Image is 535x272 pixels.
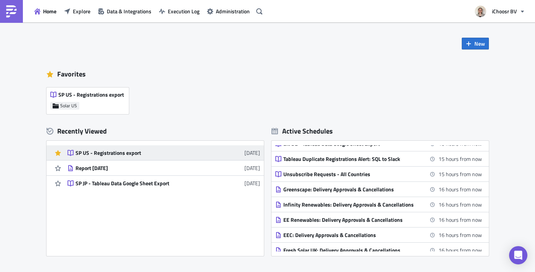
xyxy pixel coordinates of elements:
[58,91,124,98] span: SP US - Registrations export
[275,243,482,258] a: Fresh Solar UK: Delivery Approvals & Cancellations16 hours from now
[509,246,527,264] div: Open Intercom Messenger
[275,212,482,227] a: EE Renewables: Delivery Approvals & Cancellations16 hours from now
[5,5,18,17] img: PushMetrics
[283,171,417,178] div: Unsubscribe Requests - All Countries
[73,7,90,15] span: Explore
[283,216,417,223] div: EE Renewables: Delivery Approvals & Cancellations
[439,200,482,208] time: 2025-10-01 04:00
[67,145,260,160] a: SP US - Registrations export[DATE]
[474,40,485,48] span: New
[244,179,260,187] time: 2025-08-27T13:44:47Z
[283,186,417,193] div: Greenscape: Delivery Approvals & Cancellations
[60,5,94,17] button: Explore
[47,68,489,80] div: Favorites
[439,246,482,254] time: 2025-10-01 04:00
[275,151,482,166] a: Tableau Duplicate Registrations Alert: SQL to Slack15 hours from now
[275,182,482,197] a: Greenscape: Delivery Approvals & Cancellations16 hours from now
[76,165,209,172] div: Report [DATE]
[47,84,133,114] a: SP US - Registrations exportSolar US
[94,5,155,17] button: Data & Integrations
[283,156,417,162] div: Tableau Duplicate Registrations Alert: SQL to Slack
[439,216,482,224] time: 2025-10-01 04:00
[283,201,417,208] div: Infinity Renewables: Delivery Approvals & Cancellations
[439,155,482,163] time: 2025-10-01 03:00
[244,149,260,157] time: 2025-09-26T18:19:01Z
[168,7,199,15] span: Execution Log
[474,5,487,18] img: Avatar
[275,197,482,212] a: Infinity Renewables: Delivery Approvals & Cancellations16 hours from now
[439,185,482,193] time: 2025-10-01 04:00
[76,180,209,187] div: SP JP - Tableau Data Google Sheet Export
[470,3,529,20] button: iChoosr BV
[244,164,260,172] time: 2025-09-08T13:57:50Z
[216,7,250,15] span: Administration
[76,150,209,156] div: SP US - Registrations export
[203,5,254,17] button: Administration
[492,7,517,15] span: iChoosr BV
[47,126,264,137] div: Recently Viewed
[67,176,260,191] a: SP JP - Tableau Data Google Sheet Export[DATE]
[67,161,260,175] a: Report [DATE][DATE]
[43,7,56,15] span: Home
[462,38,489,49] button: New
[439,170,482,178] time: 2025-10-01 03:00
[107,7,151,15] span: Data & Integrations
[275,167,482,181] a: Unsubscribe Requests - All Countries15 hours from now
[275,227,482,242] a: EEC: Delivery Approvals & Cancellations16 hours from now
[155,5,203,17] button: Execution Log
[283,247,417,254] div: Fresh Solar UK: Delivery Approvals & Cancellations
[60,103,77,109] span: Solar US
[31,5,60,17] button: Home
[439,231,482,239] time: 2025-10-01 04:00
[283,232,417,239] div: EEC: Delivery Approvals & Cancellations
[272,127,333,135] div: Active Schedules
